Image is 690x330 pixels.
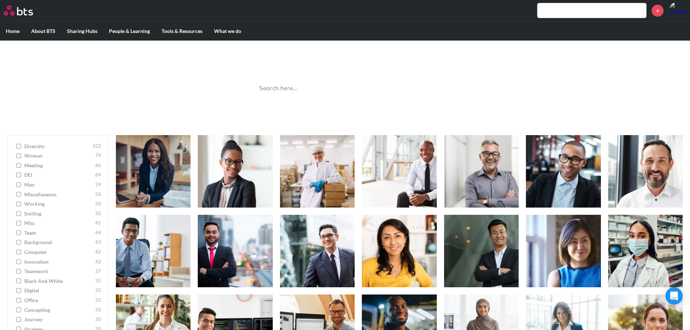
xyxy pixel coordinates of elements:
input: miscellaneous 58 [16,192,21,197]
span: meeting [24,162,93,169]
span: 102 [92,143,101,150]
input: concepting 33 [16,308,21,313]
span: DEI [24,171,93,179]
span: 43 [95,239,101,246]
span: 50 [95,210,101,217]
input: diversity 102 [16,144,21,149]
span: concepting [24,306,93,314]
input: background 43 [16,240,21,245]
span: 37 [95,268,101,275]
input: computer 42 [16,250,21,255]
span: 79 [95,152,101,159]
label: People & Learning [103,22,156,41]
span: diversity [24,143,91,150]
span: 35 [95,297,101,304]
span: man [24,181,93,188]
span: 44 [95,229,101,237]
input: misc 45 [16,221,21,226]
span: teamwork [24,268,93,275]
span: 42 [95,248,101,256]
input: team 44 [16,230,21,235]
span: misc [24,220,93,227]
span: 66 [95,162,101,169]
span: office [24,297,93,304]
img: BTS Logo [4,5,33,16]
span: smiling [24,210,93,217]
a: Go home [4,5,46,16]
a: Profile [669,2,686,19]
div: Open Intercom Messenger [665,287,683,305]
input: working 58 [16,201,21,206]
label: What we do [208,22,247,41]
span: 30 [95,316,101,323]
span: 35 [95,287,101,294]
label: Sharing Hubs [61,22,103,41]
input: DEI 64 [16,172,21,177]
span: computer [24,248,93,256]
input: teamwork 37 [16,269,21,274]
input: journey 30 [16,317,21,322]
p: Best reusable photos in one place [247,64,443,72]
span: 42 [95,258,101,266]
span: 59 [95,181,101,188]
h1: Image Gallery [247,48,443,64]
span: working [24,200,93,208]
span: 33 [95,306,101,314]
span: Black and White [24,277,93,285]
span: team [24,229,93,237]
label: About BTS [25,22,61,41]
span: 45 [95,220,101,227]
input: innovation 42 [16,259,21,264]
a: + [652,5,664,17]
input: Search here… [255,79,436,98]
span: digital [24,287,93,294]
span: 58 [95,191,101,198]
input: office 35 [16,298,21,303]
span: journey [24,316,93,323]
input: man 59 [16,182,21,187]
label: Tools & Resources [156,22,208,41]
span: background [24,239,93,246]
a: Ask a Question/Provide Feedback [303,106,387,113]
input: meeting 66 [16,163,21,168]
input: digital 35 [16,288,21,293]
span: 35 [95,277,101,285]
span: woman [24,152,93,159]
span: 58 [95,200,101,208]
span: innovation [24,258,93,266]
input: Black and White 35 [16,279,21,284]
span: miscellaneous [24,191,93,198]
input: woman 79 [16,153,21,158]
input: smiling 50 [16,211,21,216]
img: Justine Read [669,2,686,19]
span: 64 [95,171,101,179]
